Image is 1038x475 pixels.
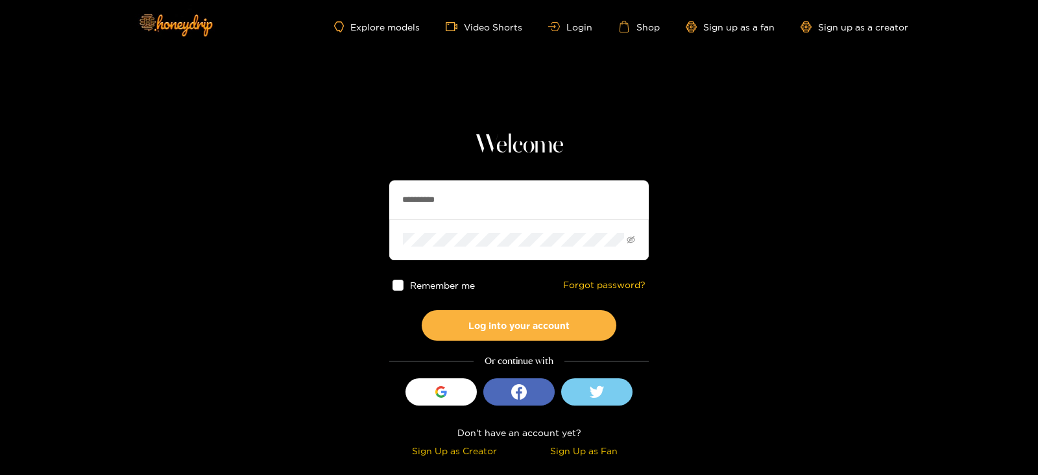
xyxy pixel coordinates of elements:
[522,443,646,458] div: Sign Up as Fan
[389,130,649,161] h1: Welcome
[389,354,649,369] div: Or continue with
[392,443,516,458] div: Sign Up as Creator
[686,21,775,32] a: Sign up as a fan
[548,22,592,32] a: Login
[410,280,475,290] span: Remember me
[334,21,420,32] a: Explore models
[389,425,649,440] div: Don't have an account yet?
[563,280,646,291] a: Forgot password?
[446,21,522,32] a: Video Shorts
[627,236,635,244] span: eye-invisible
[618,21,660,32] a: Shop
[446,21,464,32] span: video-camera
[801,21,908,32] a: Sign up as a creator
[422,310,616,341] button: Log into your account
